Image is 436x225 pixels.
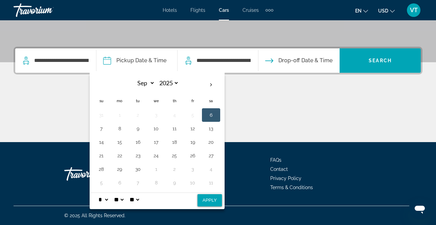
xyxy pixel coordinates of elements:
[151,164,162,174] button: Day 1
[265,48,332,73] button: Drop-off date
[96,151,107,160] button: Day 21
[133,77,155,89] select: Select month
[151,178,162,187] button: Day 8
[410,7,418,14] span: VT
[340,48,421,73] button: Search
[219,7,229,13] a: Cars
[113,193,125,206] select: Select minute
[169,164,180,174] button: Day 2
[169,137,180,147] button: Day 18
[266,5,273,16] button: Extra navigation items
[409,198,431,220] iframe: Button to launch messaging window
[163,7,177,13] a: Hotels
[206,137,216,147] button: Day 20
[157,77,179,89] select: Select year
[198,194,222,206] button: Apply
[96,110,107,120] button: Day 31
[206,124,216,133] button: Day 13
[206,178,216,187] button: Day 11
[378,6,395,16] button: Change currency
[114,164,125,174] button: Day 29
[151,137,162,147] button: Day 17
[369,58,392,63] span: Search
[187,178,198,187] button: Day 10
[169,110,180,120] button: Day 4
[133,124,143,133] button: Day 9
[114,110,125,120] button: Day 1
[15,48,421,73] div: Search widget
[187,137,198,147] button: Day 19
[133,137,143,147] button: Day 16
[206,164,216,174] button: Day 4
[270,166,288,172] a: Contact
[151,110,162,120] button: Day 3
[270,157,281,163] a: FAQs
[96,124,107,133] button: Day 7
[97,193,109,206] select: Select hour
[114,178,125,187] button: Day 6
[103,48,166,73] button: Pickup date
[14,1,81,19] a: Travorium
[405,3,422,17] button: User Menu
[355,6,368,16] button: Change language
[96,137,107,147] button: Day 14
[133,151,143,160] button: Day 23
[64,213,125,218] span: © 2025 All Rights Reserved.
[169,178,180,187] button: Day 9
[378,8,388,14] span: USD
[96,178,107,187] button: Day 5
[169,124,180,133] button: Day 11
[114,124,125,133] button: Day 8
[187,124,198,133] button: Day 12
[187,151,198,160] button: Day 26
[151,124,162,133] button: Day 10
[128,193,140,206] select: Select AM/PM
[187,110,198,120] button: Day 5
[355,8,362,14] span: en
[169,151,180,160] button: Day 25
[270,185,313,190] a: Terms & Conditions
[202,77,220,93] button: Next month
[64,164,132,184] a: Travorium
[114,137,125,147] button: Day 15
[206,110,216,120] button: Day 6
[187,164,198,174] button: Day 3
[278,56,332,65] span: Drop-off Date & Time
[133,110,143,120] button: Day 2
[206,151,216,160] button: Day 27
[270,176,301,181] a: Privacy Policy
[243,7,259,13] a: Cruises
[133,178,143,187] button: Day 7
[96,164,107,174] button: Day 28
[190,7,205,13] a: Flights
[114,151,125,160] button: Day 22
[151,151,162,160] button: Day 24
[133,164,143,174] button: Day 30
